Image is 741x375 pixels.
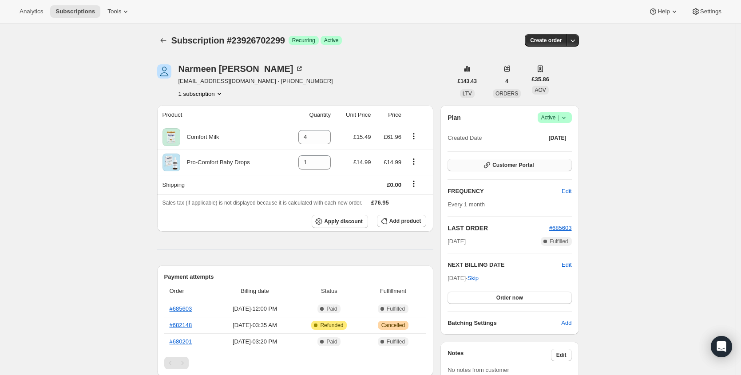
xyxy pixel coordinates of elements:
span: Refunded [320,322,343,329]
span: Cancelled [381,322,405,329]
button: Add product [377,215,426,227]
span: Subscriptions [55,8,95,15]
button: [DATE] [543,132,572,144]
a: #685603 [549,225,572,231]
button: Settings [686,5,727,18]
span: Edit [556,351,567,359]
span: LTV [463,91,472,97]
div: Open Intercom Messenger [711,336,732,357]
th: Order [164,281,214,301]
h2: NEXT BILLING DATE [448,261,562,269]
h2: Plan [448,113,461,122]
span: £14.99 [384,159,401,166]
span: | [558,114,559,121]
span: Skip [468,274,479,283]
span: Active [324,37,339,44]
h2: LAST ORDER [448,224,549,233]
button: £143.43 [452,75,482,87]
img: product img [162,154,180,171]
span: Paid [326,305,337,312]
span: Active [541,113,568,122]
span: Status [298,287,360,296]
span: Subscription #23926702299 [171,36,285,45]
span: Billing date [217,287,293,296]
span: Analytics [20,8,43,15]
span: [EMAIL_ADDRESS][DOMAIN_NAME] · [PHONE_NUMBER] [178,77,333,86]
a: #685603 [170,305,192,312]
span: £61.96 [384,134,401,140]
span: Apply discount [324,218,363,225]
th: Price [373,105,404,125]
span: Add product [389,217,421,225]
span: Help [658,8,670,15]
button: Skip [462,271,484,285]
span: Fulfillment [365,287,421,296]
span: Settings [700,8,721,15]
button: Subscriptions [50,5,100,18]
span: £76.95 [371,199,389,206]
button: Customer Portal [448,159,571,171]
button: Edit [562,261,571,269]
span: [DATE] [448,237,466,246]
span: £143.43 [458,78,477,85]
img: product img [162,128,180,146]
span: No notes from customer [448,367,509,373]
th: Product [157,105,284,125]
h2: Payment attempts [164,272,427,281]
span: Fulfilled [387,338,405,345]
button: Order now [448,292,571,304]
button: Tools [102,5,135,18]
span: Fulfilled [387,305,405,312]
button: 4 [500,75,514,87]
th: Shipping [157,175,284,194]
span: Tools [107,8,121,15]
span: Every 1 month [448,201,485,208]
button: #685603 [549,224,572,233]
span: Customer Portal [492,162,534,169]
div: Narmeen [PERSON_NAME] [178,64,304,73]
a: #680201 [170,338,192,345]
th: Quantity [283,105,333,125]
span: Sales tax (if applicable) is not displayed because it is calculated with each new order. [162,200,363,206]
button: Subscriptions [157,34,170,47]
span: Fulfilled [550,238,568,245]
span: [DATE] · 12:00 PM [217,304,293,313]
span: [DATE] [549,134,567,142]
span: Narmeen Ahmed [157,64,171,79]
button: Edit [551,349,572,361]
span: £14.99 [353,159,371,166]
span: 4 [505,78,508,85]
nav: Pagination [164,357,427,369]
span: Add [561,319,571,328]
span: Created Date [448,134,482,142]
span: [DATE] · 03:35 AM [217,321,293,330]
button: Add [556,316,577,330]
button: Edit [556,184,577,198]
button: Product actions [178,89,224,98]
button: Create order [525,34,567,47]
h6: Batching Settings [448,319,561,328]
th: Unit Price [333,105,373,125]
span: £0.00 [387,182,401,188]
button: Analytics [14,5,48,18]
span: Order now [496,294,523,301]
span: £35.86 [531,75,549,84]
span: £15.49 [353,134,371,140]
button: Apply discount [312,215,368,228]
span: [DATE] · 03:20 PM [217,337,293,346]
h3: Notes [448,349,551,361]
button: Shipping actions [407,179,421,189]
h2: FREQUENCY [448,187,562,196]
button: Help [643,5,684,18]
span: Edit [562,187,571,196]
span: AOV [535,87,546,93]
span: [DATE] · [448,275,479,281]
div: Comfort Milk [180,133,219,142]
span: ORDERS [495,91,518,97]
button: Product actions [407,131,421,141]
button: Product actions [407,157,421,166]
span: Create order [530,37,562,44]
div: Pro-Comfort Baby Drops [180,158,250,167]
